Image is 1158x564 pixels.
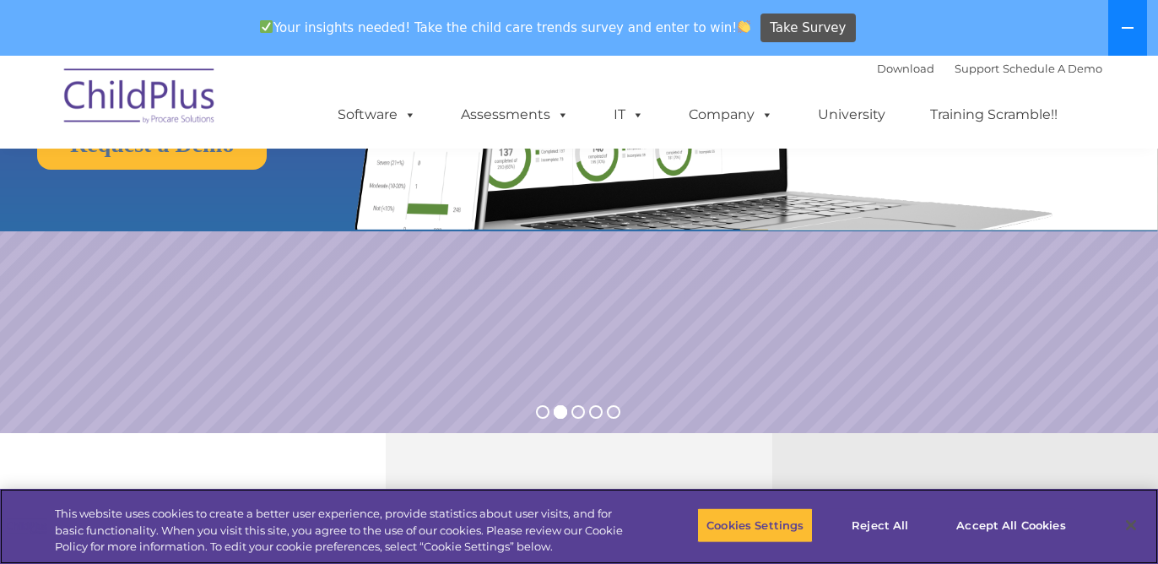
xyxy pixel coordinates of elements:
a: Assessments [444,98,586,132]
a: Software [321,98,433,132]
button: Close [1112,507,1150,544]
a: IT [597,98,661,132]
button: Cookies Settings [697,507,813,543]
img: ChildPlus by Procare Solutions [56,57,225,141]
a: Support [955,62,999,75]
a: Company [672,98,790,132]
span: Phone number [235,181,306,193]
font: | [877,62,1102,75]
a: Training Scramble!! [913,98,1074,132]
a: Schedule A Demo [1003,62,1102,75]
a: Download [877,62,934,75]
button: Accept All Cookies [947,507,1074,543]
img: 👏 [738,20,750,33]
a: University [801,98,902,132]
span: Last name [235,111,286,124]
span: Your insights needed! Take the child care trends survey and enter to win! [252,11,758,44]
img: ✅ [260,20,273,33]
span: Take Survey [770,14,846,43]
div: This website uses cookies to create a better user experience, provide statistics about user visit... [55,506,637,556]
button: Reject All [827,507,933,543]
a: Take Survey [760,14,856,43]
